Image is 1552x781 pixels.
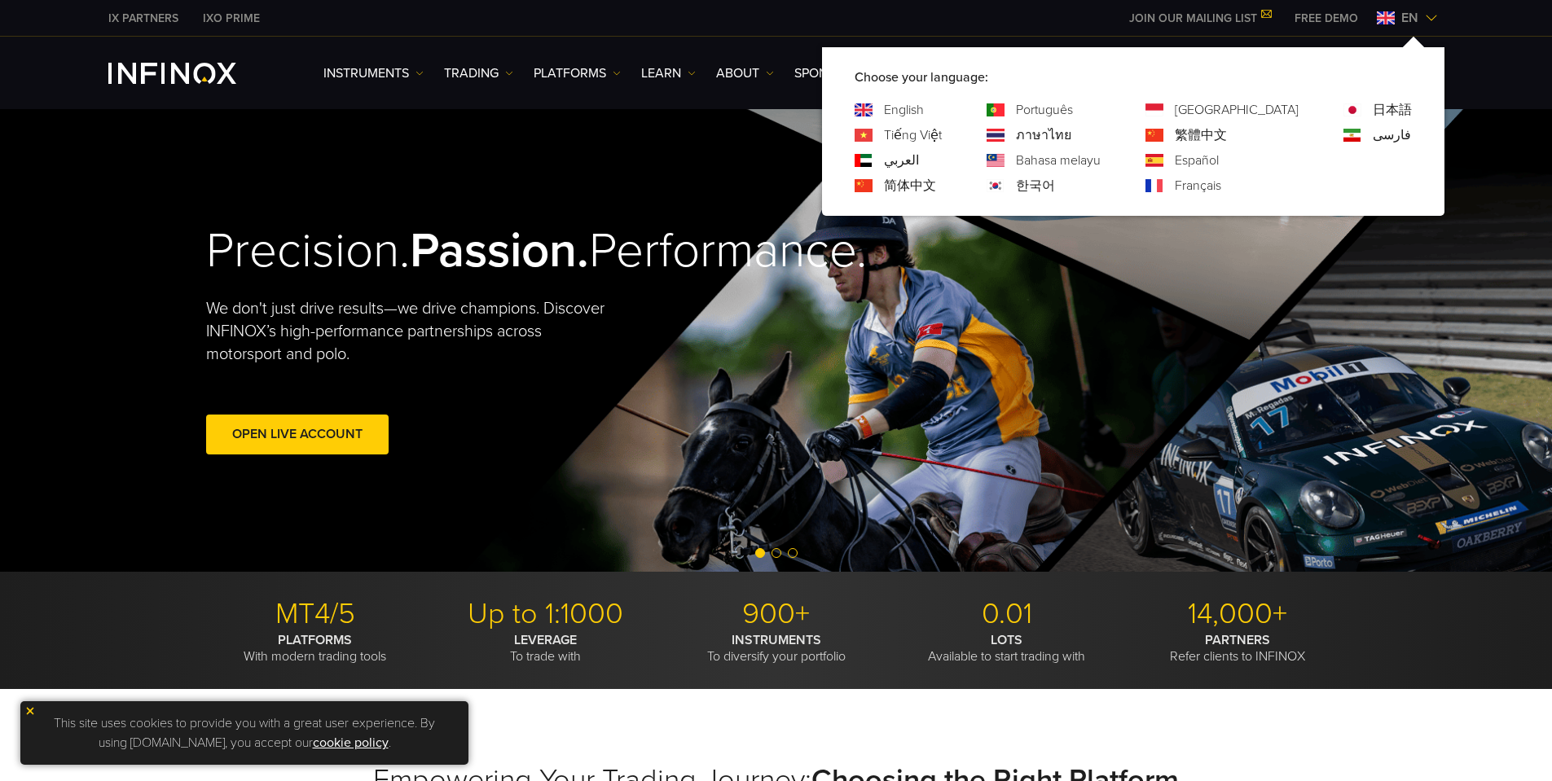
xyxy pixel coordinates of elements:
p: 14,000+ [1128,596,1347,632]
a: INFINOX [96,10,191,27]
span: Go to slide 2 [772,548,781,558]
a: TRADING [444,64,513,83]
a: INFINOX [191,10,272,27]
p: With modern trading tools [206,632,424,665]
a: Language [1016,176,1055,195]
span: Go to slide 3 [788,548,798,558]
a: Language [1373,125,1411,145]
h2: Precision. Performance. [206,222,719,281]
p: Refer clients to INFINOX [1128,632,1347,665]
a: PLATFORMS [534,64,621,83]
a: Instruments [323,64,424,83]
a: Language [1016,100,1073,120]
p: We don't just drive results—we drive champions. Discover INFINOX’s high-performance partnerships ... [206,297,617,366]
a: cookie policy [313,735,389,751]
strong: LEVERAGE [514,632,577,648]
span: en [1395,8,1425,28]
strong: LOTS [991,632,1022,648]
a: Language [1175,100,1299,120]
a: JOIN OUR MAILING LIST [1117,11,1282,25]
strong: Passion. [410,222,589,280]
a: Language [884,100,924,120]
a: Language [884,176,936,195]
p: This site uses cookies to provide you with a great user experience. By using [DOMAIN_NAME], you a... [29,709,460,757]
a: ABOUT [716,64,774,83]
span: Go to slide 1 [755,548,765,558]
a: Language [1175,125,1227,145]
a: Open Live Account [206,415,389,454]
a: Language [1016,125,1071,145]
a: Language [1175,176,1221,195]
p: To trade with [437,632,655,665]
a: Learn [641,64,696,83]
p: MT4/5 [206,596,424,632]
a: Language [1016,151,1101,170]
p: Available to start trading with [898,632,1116,665]
p: Up to 1:1000 [437,596,655,632]
img: yellow close icon [24,705,36,717]
strong: PLATFORMS [278,632,352,648]
strong: INSTRUMENTS [732,632,821,648]
p: Choose your language: [855,68,1412,87]
p: 900+ [667,596,886,632]
p: 0.01 [898,596,1116,632]
strong: PARTNERS [1205,632,1270,648]
a: Language [884,151,919,170]
a: SPONSORSHIPS [794,64,887,83]
a: INFINOX Logo [108,63,275,84]
p: To diversify your portfolio [667,632,886,665]
a: Language [884,125,942,145]
a: Language [1175,151,1219,170]
a: Language [1373,100,1412,120]
a: INFINOX MENU [1282,10,1370,27]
